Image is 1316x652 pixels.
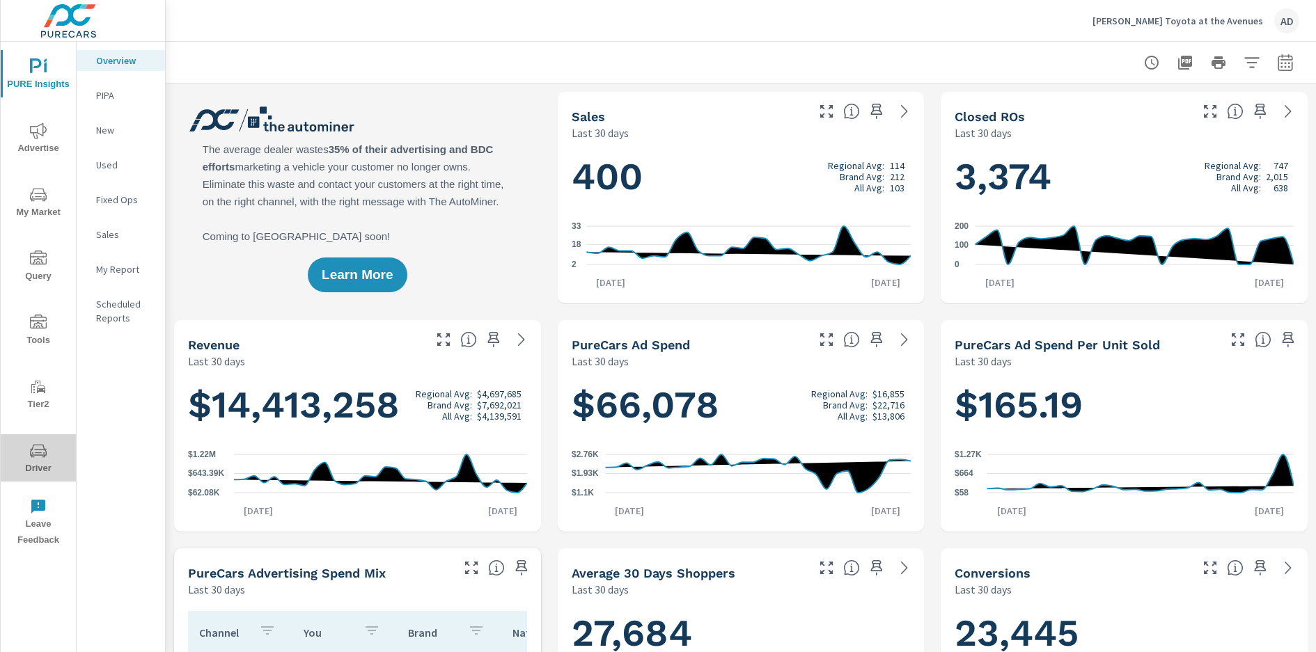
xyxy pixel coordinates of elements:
[1274,160,1288,171] p: 747
[872,388,904,399] p: $16,855
[1231,182,1261,193] p: All Avg:
[442,411,472,422] p: All Avg:
[5,58,72,93] span: PURE Insights
[572,153,911,200] h1: 400
[1238,49,1266,77] button: Apply Filters
[432,328,455,351] button: Make Fullscreen
[5,379,72,413] span: Tier2
[955,488,969,498] text: $58
[5,122,72,157] span: Advertise
[572,488,594,498] text: $1.1K
[861,504,910,518] p: [DATE]
[1249,100,1271,122] span: Save this to your personalized report
[5,186,72,221] span: My Market
[408,626,457,639] p: Brand
[572,260,577,269] text: 2
[843,331,860,348] span: Total cost of media for all PureCars channels for the selected dealership group over the selected...
[955,221,969,231] text: 200
[811,388,868,399] p: Regional Avg:
[5,443,72,477] span: Driver
[1171,49,1199,77] button: "Export Report to PDF"
[234,504,283,518] p: [DATE]
[1245,504,1294,518] p: [DATE]
[890,182,904,193] p: 103
[77,224,165,245] div: Sales
[96,297,154,325] p: Scheduled Reports
[586,276,635,289] p: [DATE]
[77,154,165,175] div: Used
[955,566,1031,580] h5: Conversions
[838,411,868,422] p: All Avg:
[1227,103,1244,120] span: Number of Repair Orders Closed by the selected dealership group over the selected time range. [So...
[77,50,165,71] div: Overview
[1199,557,1221,579] button: Make Fullscreen
[815,557,838,579] button: Make Fullscreen
[843,103,860,120] span: Number of vehicles sold by the dealership over the selected date range. [Source: This data is sou...
[572,221,581,231] text: 33
[304,626,352,639] p: You
[1092,15,1263,27] p: [PERSON_NAME] Toyota at the Avenues
[872,411,904,422] p: $13,806
[815,328,838,351] button: Make Fullscreen
[823,399,868,411] p: Brand Avg:
[955,125,1012,141] p: Last 30 days
[843,559,860,576] span: A rolling 30 day total of daily Shoppers on the dealership website, averaged over the selected da...
[483,328,505,351] span: Save this to your personalized report
[460,331,477,348] span: Total sales revenue over the selected date range. [Source: This data is sourced from the dealer’s...
[478,504,527,518] p: [DATE]
[1277,100,1299,122] a: See more details in report
[1274,182,1288,193] p: 638
[955,109,1025,124] h5: Closed ROs
[861,276,910,289] p: [DATE]
[96,158,154,172] p: Used
[188,469,224,479] text: $643.39K
[572,469,599,479] text: $1.93K
[510,328,533,351] a: See more details in report
[96,123,154,137] p: New
[872,399,904,411] p: $22,716
[1277,557,1299,579] a: See more details in report
[890,171,904,182] p: 212
[96,54,154,67] p: Overview
[5,315,72,349] span: Tools
[1277,328,1299,351] span: Save this to your personalized report
[1199,100,1221,122] button: Make Fullscreen
[488,559,505,576] span: This table looks at how you compare to the amount of budget you spend per channel as opposed to y...
[77,120,165,141] div: New
[854,182,884,193] p: All Avg:
[955,353,1012,369] p: Last 30 days
[572,240,581,250] text: 18
[865,557,888,579] span: Save this to your personalized report
[96,193,154,207] p: Fixed Ops
[1245,276,1294,289] p: [DATE]
[512,626,561,639] p: National
[188,337,240,352] h5: Revenue
[96,262,154,276] p: My Report
[572,337,690,352] h5: PureCars Ad Spend
[322,269,393,281] span: Learn More
[5,251,72,285] span: Query
[955,469,973,479] text: $664
[893,557,916,579] a: See more details in report
[1274,8,1299,33] div: AD
[955,153,1294,200] h1: 3,374
[77,85,165,106] div: PIPA
[460,557,483,579] button: Make Fullscreen
[890,160,904,171] p: 114
[893,100,916,122] a: See more details in report
[188,450,216,459] text: $1.22M
[955,337,1160,352] h5: PureCars Ad Spend Per Unit Sold
[865,328,888,351] span: Save this to your personalized report
[976,276,1024,289] p: [DATE]
[955,241,969,251] text: 100
[572,566,735,580] h5: Average 30 Days Shoppers
[1227,328,1249,351] button: Make Fullscreen
[477,388,522,399] p: $4,697,685
[96,228,154,241] p: Sales
[815,100,838,122] button: Make Fullscreen
[1205,49,1232,77] button: Print Report
[1249,557,1271,579] span: Save this to your personalized report
[572,109,605,124] h5: Sales
[572,125,629,141] p: Last 30 days
[1271,49,1299,77] button: Select Date Range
